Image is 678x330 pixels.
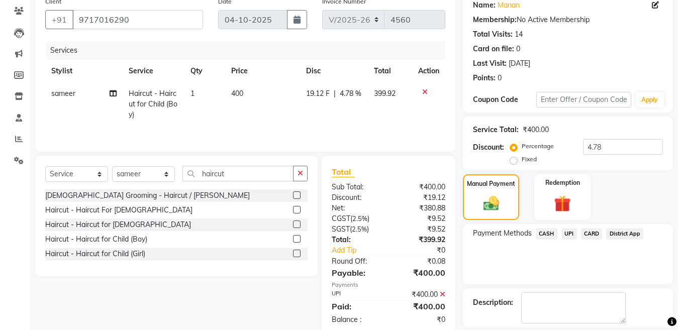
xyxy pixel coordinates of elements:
[300,60,367,82] th: Disc
[473,142,504,153] div: Discount:
[522,155,537,164] label: Fixed
[523,125,549,135] div: ₹400.00
[324,182,389,192] div: Sub Total:
[473,94,536,105] div: Coupon Code
[45,60,123,82] th: Stylist
[129,89,177,119] span: Haircut - Haircut for Child (Boy)
[473,125,519,135] div: Service Total:
[332,167,355,177] span: Total
[324,224,389,235] div: ( )
[352,225,367,233] span: 2.5%
[473,29,513,40] div: Total Visits:
[123,60,184,82] th: Service
[549,193,576,214] img: _gift.svg
[72,10,203,29] input: Search by Name/Mobile/Email/Code
[324,213,389,224] div: ( )
[473,73,496,83] div: Points:
[324,289,389,300] div: UPI
[473,58,507,69] div: Last Visit:
[389,289,453,300] div: ₹400.00
[522,142,554,151] label: Percentage
[498,73,502,83] div: 0
[606,228,643,240] span: District App
[324,192,389,203] div: Discount:
[45,190,250,201] div: [DEMOGRAPHIC_DATA] Grooming - Haircut / [PERSON_NAME]
[45,205,192,215] div: Haircut - Haircut For [DEMOGRAPHIC_DATA]
[412,60,445,82] th: Action
[389,192,453,203] div: ₹19.12
[45,234,147,245] div: Haircut - Haircut for Child (Boy)
[581,228,603,240] span: CARD
[190,89,195,98] span: 1
[324,267,389,279] div: Payable:
[334,88,336,99] span: |
[184,60,225,82] th: Qty
[473,228,532,239] span: Payment Methods
[324,235,389,245] div: Total:
[473,15,663,25] div: No Active Membership
[332,225,350,234] span: SGST
[374,89,396,98] span: 399.92
[231,89,243,98] span: 400
[389,213,453,224] div: ₹9.52
[515,29,523,40] div: 14
[182,166,294,181] input: Search or Scan
[635,92,664,107] button: Apply
[536,228,557,240] span: CASH
[473,15,517,25] div: Membership:
[389,203,453,213] div: ₹380.88
[389,256,453,267] div: ₹0.08
[561,228,577,240] span: UPI
[352,214,367,223] span: 2.5%
[389,182,453,192] div: ₹400.00
[473,297,513,308] div: Description:
[467,179,515,188] label: Manual Payment
[324,300,389,312] div: Paid:
[324,314,389,325] div: Balance :
[545,178,580,187] label: Redemption
[340,88,361,99] span: 4.78 %
[324,203,389,213] div: Net:
[45,10,73,29] button: +91
[389,235,453,245] div: ₹399.92
[478,194,504,212] img: _cash.svg
[509,58,530,69] div: [DATE]
[389,224,453,235] div: ₹9.52
[389,267,453,279] div: ₹400.00
[45,219,191,230] div: Haircut - Haircut for [DEMOGRAPHIC_DATA]
[332,281,445,289] div: Payments
[368,60,412,82] th: Total
[389,314,453,325] div: ₹0
[332,214,350,223] span: CGST
[536,92,631,107] input: Enter Offer / Coupon Code
[225,60,300,82] th: Price
[324,256,389,267] div: Round Off:
[51,89,75,98] span: sameer
[516,44,520,54] div: 0
[473,44,514,54] div: Card on file:
[45,249,145,259] div: Haircut - Haircut for Child (Girl)
[389,300,453,312] div: ₹400.00
[46,41,453,60] div: Services
[324,245,399,256] a: Add Tip
[399,245,453,256] div: ₹0
[306,88,330,99] span: 19.12 F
